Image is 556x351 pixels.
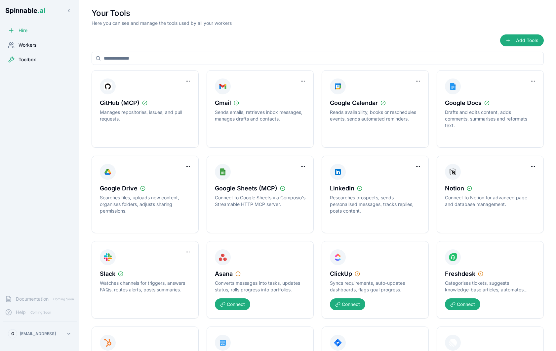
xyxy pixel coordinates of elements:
p: Connect to Google Sheets via Composio's Streamable HTTP MCP server. [215,194,305,208]
span: Toolbox [19,56,36,63]
img: Intercom icon [219,337,227,348]
img: Google Sheets (MCP) icon [219,167,227,177]
span: Coming Soon [28,309,53,316]
span: G [11,331,14,336]
span: Asana [215,269,233,278]
button: Connect [330,298,365,310]
p: Here you can see and manage the tools used by all your workers [92,20,232,26]
img: Gmail icon [219,81,227,92]
p: Drafts and edits content, adds comments, summarises and reformats text. [445,109,536,129]
span: Google Docs [445,98,482,108]
button: Connect [445,298,480,310]
span: Notion [445,184,464,193]
span: .ai [37,7,45,15]
span: Help [16,309,26,316]
p: Syncs requirements, auto-updates dashboards, flags goal progress. [330,280,420,293]
span: Coming Soon [51,296,76,302]
span: Google Sheets (MCP) [215,184,277,193]
span: Workers [19,42,36,48]
span: LinkedIn [330,184,354,193]
img: Linear icon [449,337,457,348]
img: Google Docs icon [449,81,457,92]
img: HubSpot icon [104,337,112,348]
img: Slack icon [104,252,112,263]
img: Google Calendar icon [334,81,342,92]
span: Gmail [215,98,231,108]
button: G[EMAIL_ADDRESS] [5,327,74,340]
p: Manages repositories, issues, and pull requests. [100,109,190,122]
p: Reads availability, books or reschedules events, sends automated reminders. [330,109,420,122]
img: GitHub (MCP) icon [104,81,112,92]
img: Notion icon [449,167,457,177]
p: Researches prospects, sends personalised messages, tracks replies, posts content. [330,194,420,214]
span: Slack [100,269,115,278]
p: Categorises tickets, suggests knowledge-base articles, automates satisfaction surveys. [445,280,536,293]
span: Hire [19,27,27,34]
img: Google Drive icon [104,167,112,177]
img: ClickUp icon [334,252,342,263]
button: Add Tools [500,34,544,46]
img: Jira icon [334,337,342,348]
img: Freshdesk icon [449,252,457,263]
span: Freshdesk [445,269,475,278]
p: Watches channels for triggers, answers FAQs, routes alerts, posts summaries. [100,280,190,293]
span: Google Calendar [330,98,378,108]
p: Connect to Notion for advanced page and database management. [445,194,536,208]
img: LinkedIn icon [334,167,342,177]
span: Documentation [16,296,49,302]
img: Asana icon [219,252,227,263]
p: Converts messages into tasks, updates status, rolls progress into portfolios. [215,280,305,293]
p: [EMAIL_ADDRESS] [20,331,56,336]
span: Google Drive [100,184,138,193]
p: Sends emails, retrieves inbox messages, manages drafts and contacts. [215,109,305,122]
span: ClickUp [330,269,352,278]
p: Searches files, uploads new content, organises folders, adjusts sharing permissions. [100,194,190,214]
button: Connect [215,298,250,310]
span: GitHub (MCP) [100,98,139,108]
h1: Your Tools [92,8,232,19]
span: Spinnable [5,7,45,15]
